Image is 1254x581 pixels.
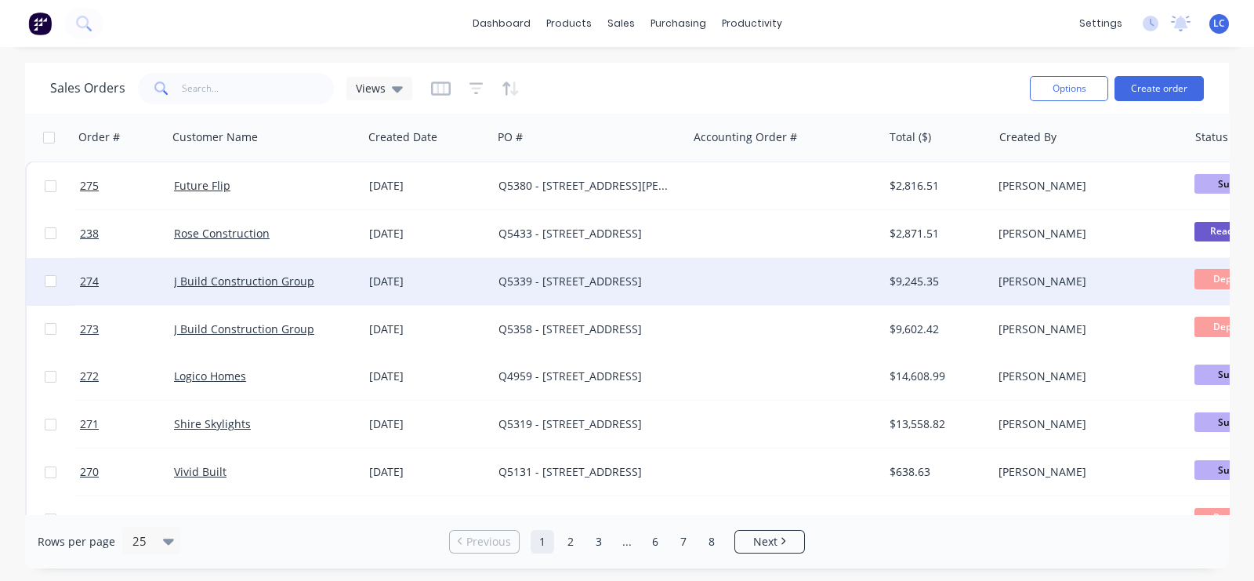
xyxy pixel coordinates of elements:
div: [PERSON_NAME] [998,512,1172,528]
div: Q5433 - [STREET_ADDRESS] [498,226,672,241]
a: 272 [80,353,174,400]
span: LC [1213,16,1225,31]
a: Logico Homes [174,369,246,383]
span: 201 [80,512,99,528]
span: 272 [80,369,99,384]
div: [DATE] [369,178,486,194]
img: Factory [28,12,52,35]
div: Accounting Order # [694,129,797,145]
div: productivity [714,12,790,35]
div: Q5380 - [STREET_ADDRESS][PERSON_NAME] [498,178,672,194]
span: 270 [80,464,99,480]
a: TASS Group [174,512,236,527]
div: $2,871.51 [890,226,981,241]
a: Jump forward [615,530,639,554]
button: Create order [1114,76,1204,101]
div: Q5358 - [STREET_ADDRESS] [498,321,672,337]
div: [PERSON_NAME] [998,416,1172,432]
div: [DATE] [369,512,486,528]
a: Future Flip [174,178,230,193]
div: [DATE] [369,274,486,289]
a: Page 2 [559,530,582,554]
div: Created Date [368,129,437,145]
span: 275 [80,178,99,194]
div: Q5131 - [STREET_ADDRESS] [498,464,672,480]
a: 270 [80,448,174,496]
div: [PERSON_NAME] [998,274,1172,289]
a: 271 [80,401,174,448]
a: J Build Construction Group [174,274,314,289]
a: Rose Construction [174,226,270,241]
div: $13,558.82 [890,416,981,432]
div: [DATE] [369,226,486,241]
h1: Sales Orders [50,81,125,96]
div: $638.63 [890,464,981,480]
a: Page 8 [700,530,723,554]
a: 238 [80,210,174,257]
ul: Pagination [443,530,811,554]
a: Page 7 [672,530,695,554]
div: [PERSON_NAME] [998,464,1172,480]
a: dashboard [465,12,538,35]
div: $9,245.35 [890,274,981,289]
span: 238 [80,226,99,241]
span: Rows per page [38,534,115,550]
span: Previous [466,534,511,550]
div: Q5339 - [STREET_ADDRESS] [498,274,672,289]
div: purchasing [643,12,714,35]
div: settings [1071,12,1130,35]
div: [DATE] [369,416,486,432]
div: Q5361 - [GEOGRAPHIC_DATA] [498,512,672,528]
div: $9,602.42 [890,321,981,337]
div: $14,608.99 [890,369,981,384]
div: products [538,12,600,35]
div: Q4959 - [STREET_ADDRESS] [498,369,672,384]
div: [DATE] [369,321,486,337]
span: 274 [80,274,99,289]
div: [DATE] [369,464,486,480]
a: Page 3 [587,530,611,554]
div: Q5319 - [STREET_ADDRESS] [498,416,672,432]
div: sales [600,12,643,35]
span: 273 [80,321,99,337]
div: Total ($) [890,129,931,145]
span: Views [356,80,386,96]
div: [DATE] [369,369,486,384]
div: Status [1195,129,1228,145]
a: Next page [735,534,804,550]
a: Page 6 [643,530,667,554]
div: Customer Name [172,129,258,145]
span: 271 [80,416,99,432]
div: [PERSON_NAME] [998,369,1172,384]
div: $2,816.51 [890,178,981,194]
div: [PERSON_NAME] [998,178,1172,194]
a: 201 [80,496,174,543]
a: Shire Skylights [174,416,251,431]
input: Search... [182,73,335,104]
div: Created By [999,129,1056,145]
div: [PERSON_NAME] [998,226,1172,241]
button: Options [1030,76,1108,101]
a: Vivid Built [174,464,227,479]
div: $45,698.91 [890,512,981,528]
span: Next [753,534,777,550]
a: Page 1 is your current page [531,530,554,554]
a: 275 [80,162,174,209]
a: Previous page [450,534,519,550]
a: 274 [80,258,174,305]
div: Order # [78,129,120,145]
div: [PERSON_NAME] [998,321,1172,337]
a: 273 [80,306,174,353]
div: PO # [498,129,523,145]
a: J Build Construction Group [174,321,314,336]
